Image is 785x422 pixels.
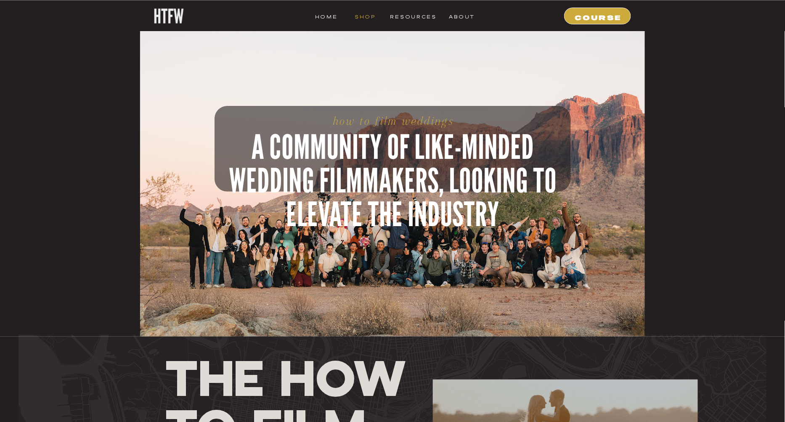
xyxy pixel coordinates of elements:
[349,12,382,19] a: shop
[570,12,627,19] a: COURSE
[448,12,470,19] a: ABOUT
[215,130,571,240] h2: A COMMUNITY OF LIKE-MINDED WEDDING FILMMAKERS, LOOKING TO ELEVATE THE INDUSTRY
[310,114,476,124] h1: how to film weddings
[315,12,333,19] a: HOME
[390,12,429,19] a: resources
